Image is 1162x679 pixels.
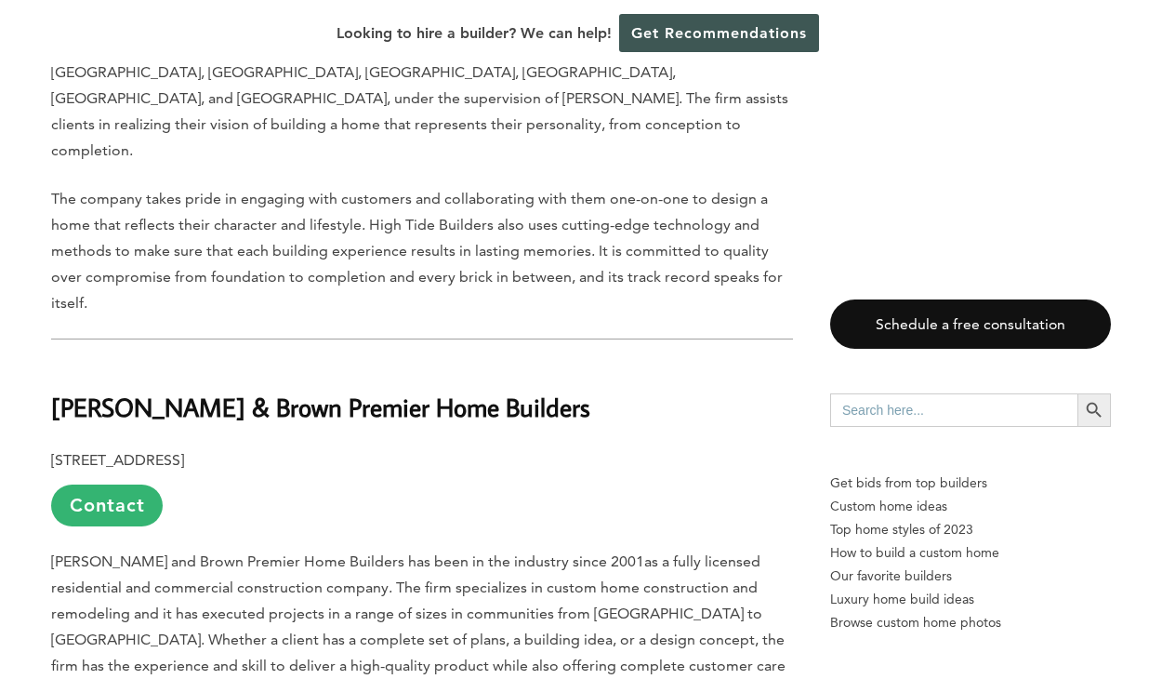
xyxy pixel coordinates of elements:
[830,393,1077,427] input: Search here...
[830,300,1111,349] a: Schedule a free consultation
[830,472,1111,495] p: Get bids from top builders
[830,495,1111,518] a: Custom home ideas
[51,391,590,423] b: [PERSON_NAME] & Brown Premier Home Builders
[805,545,1140,657] iframe: Drift Widget Chat Controller
[619,14,819,52] a: Get Recommendations
[51,451,184,469] b: [STREET_ADDRESS]
[830,541,1111,565] a: How to build a custom home
[51,190,783,312] span: The company takes pride in engaging with customers and collaborating with them one-on-one to desi...
[830,518,1111,541] a: Top home styles of 2023
[51,485,163,526] a: Contact
[1084,400,1104,420] svg: Search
